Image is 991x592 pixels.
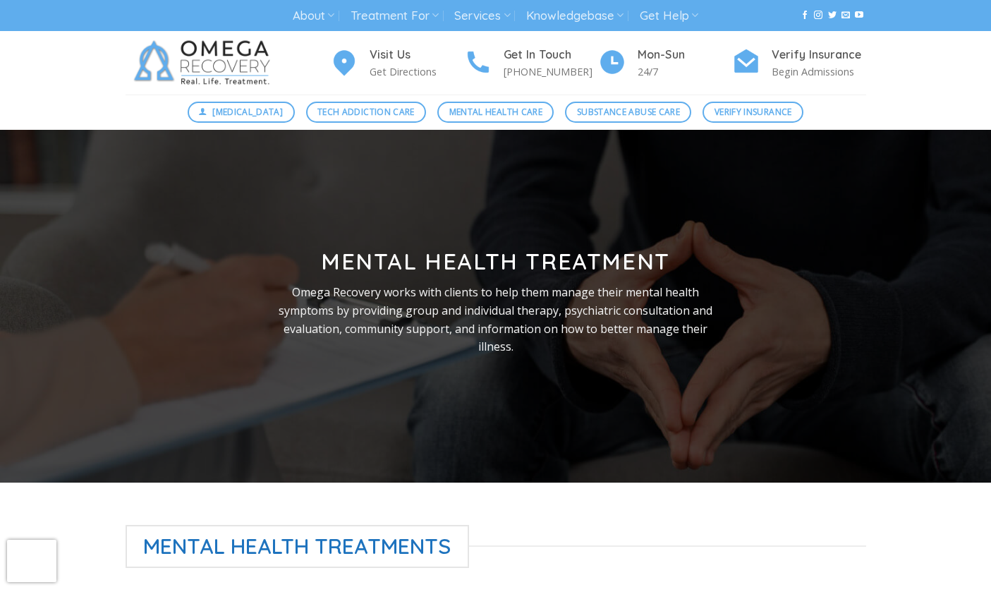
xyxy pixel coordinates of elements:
[640,3,698,29] a: Get Help
[504,46,598,64] h4: Get In Touch
[454,3,510,29] a: Services
[437,102,554,123] a: Mental Health Care
[638,64,732,80] p: 24/7
[351,3,439,29] a: Treatment For
[449,105,542,119] span: Mental Health Care
[732,46,866,80] a: Verify Insurance Begin Admissions
[330,46,464,80] a: Visit Us Get Directions
[212,105,283,119] span: [MEDICAL_DATA]
[565,102,691,123] a: Substance Abuse Care
[772,46,866,64] h4: Verify Insurance
[370,64,464,80] p: Get Directions
[306,102,427,123] a: Tech Addiction Care
[841,11,850,20] a: Send us an email
[814,11,822,20] a: Follow on Instagram
[126,525,470,568] span: Mental Health Treatments
[370,46,464,64] h4: Visit Us
[267,284,724,356] p: Omega Recovery works with clients to help them manage their mental health symptoms by providing g...
[715,105,792,119] span: Verify Insurance
[703,102,803,123] a: Verify Insurance
[801,11,809,20] a: Follow on Facebook
[317,105,415,119] span: Tech Addiction Care
[855,11,863,20] a: Follow on YouTube
[828,11,837,20] a: Follow on Twitter
[504,64,598,80] p: [PHONE_NUMBER]
[772,64,866,80] p: Begin Admissions
[293,3,334,29] a: About
[321,247,670,275] strong: Mental Health Treatment
[638,46,732,64] h4: Mon-Sun
[126,31,284,95] img: Omega Recovery
[577,105,680,119] span: Substance Abuse Care
[188,102,295,123] a: [MEDICAL_DATA]
[464,46,598,80] a: Get In Touch [PHONE_NUMBER]
[526,3,624,29] a: Knowledgebase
